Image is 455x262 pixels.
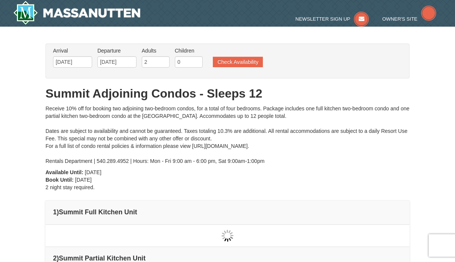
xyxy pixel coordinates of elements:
h4: 2 Summit Partial Kitchen Unit [53,254,402,262]
span: Owner's Site [382,16,418,22]
strong: Available Until: [45,169,83,175]
a: Owner's Site [382,16,437,22]
a: Newsletter Sign Up [296,16,369,22]
a: Massanutten Resort [13,1,140,25]
strong: Book Until: [45,177,74,183]
label: Adults [142,47,170,54]
h1: Summit Adjoining Condos - Sleeps 12 [45,86,409,101]
div: Receive 10% off for booking two adjoining two-bedroom condos, for a total of four bedrooms. Packa... [45,105,409,165]
span: Newsletter Sign Up [296,16,350,22]
span: 2 night stay required. [45,184,95,190]
label: Departure [97,47,136,54]
span: ) [57,208,59,216]
label: Children [175,47,203,54]
span: ) [57,254,59,262]
span: [DATE] [75,177,92,183]
h4: 1 Summit Full Kitchen Unit [53,208,402,216]
button: Check Availability [213,57,263,67]
img: Massanutten Resort Logo [13,1,140,25]
img: wait gif [221,230,234,242]
label: Arrival [53,47,92,54]
span: [DATE] [85,169,102,175]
